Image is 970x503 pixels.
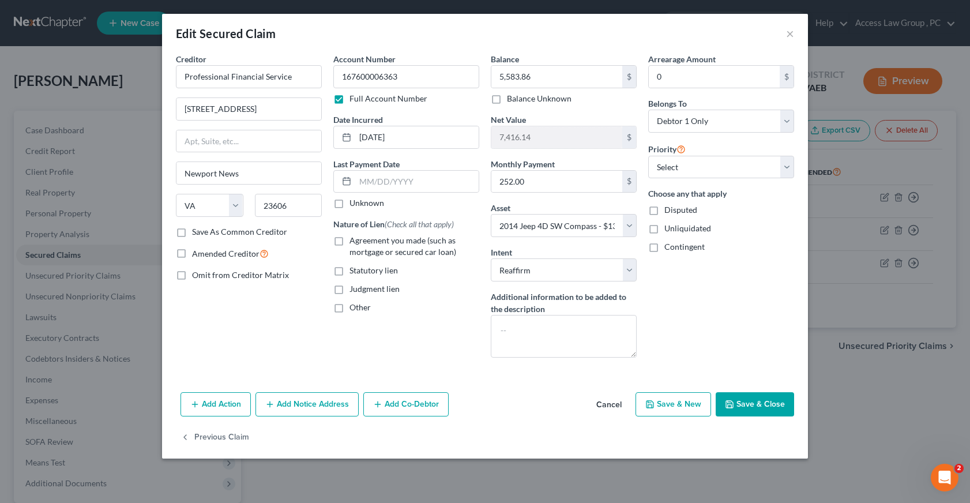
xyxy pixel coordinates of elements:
span: Judgment lien [349,284,400,294]
span: Disputed [664,205,697,215]
input: -- [333,65,479,88]
span: 2 [954,464,964,473]
input: Enter address... [176,98,321,120]
button: × [786,27,794,40]
input: Enter city... [176,162,321,184]
label: Choose any that apply [648,187,794,200]
label: Unknown [349,197,384,209]
input: 0.00 [491,171,622,193]
span: Creditor [176,54,206,64]
button: Save & New [636,392,711,416]
label: Priority [648,142,686,156]
div: $ [622,126,636,148]
input: MM/DD/YYYY [355,126,479,148]
button: Save & Close [716,392,794,416]
label: Net Value [491,114,526,126]
span: Agreement you made (such as mortgage or secured car loan) [349,235,456,257]
span: Belongs To [648,99,687,108]
button: Cancel [587,393,631,416]
input: Apt, Suite, etc... [176,130,321,152]
input: Enter zip... [255,194,322,217]
label: Nature of Lien [333,218,454,230]
label: Balance [491,53,519,65]
input: 0.00 [491,126,622,148]
label: Balance Unknown [507,93,572,104]
span: Statutory lien [349,265,398,275]
span: Other [349,302,371,312]
span: Contingent [664,242,705,251]
iframe: Intercom live chat [931,464,958,491]
button: Add Co-Debtor [363,392,449,416]
input: Search creditor by name... [176,65,322,88]
input: MM/DD/YYYY [355,171,479,193]
span: Asset [491,203,510,213]
span: Amended Creditor [192,249,260,258]
label: Additional information to be added to the description [491,291,637,315]
div: Edit Secured Claim [176,25,276,42]
button: Add Notice Address [255,392,359,416]
div: $ [780,66,794,88]
input: 0.00 [491,66,622,88]
label: Monthly Payment [491,158,555,170]
label: Date Incurred [333,114,383,126]
span: Unliquidated [664,223,711,233]
span: Omit from Creditor Matrix [192,270,289,280]
label: Full Account Number [349,93,427,104]
label: Intent [491,246,512,258]
label: Save As Common Creditor [192,226,287,238]
div: $ [622,66,636,88]
input: 0.00 [649,66,780,88]
label: Arrearage Amount [648,53,716,65]
button: Add Action [181,392,251,416]
button: Previous Claim [181,426,249,450]
span: (Check all that apply) [385,219,454,229]
label: Account Number [333,53,396,65]
div: $ [622,171,636,193]
label: Last Payment Date [333,158,400,170]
